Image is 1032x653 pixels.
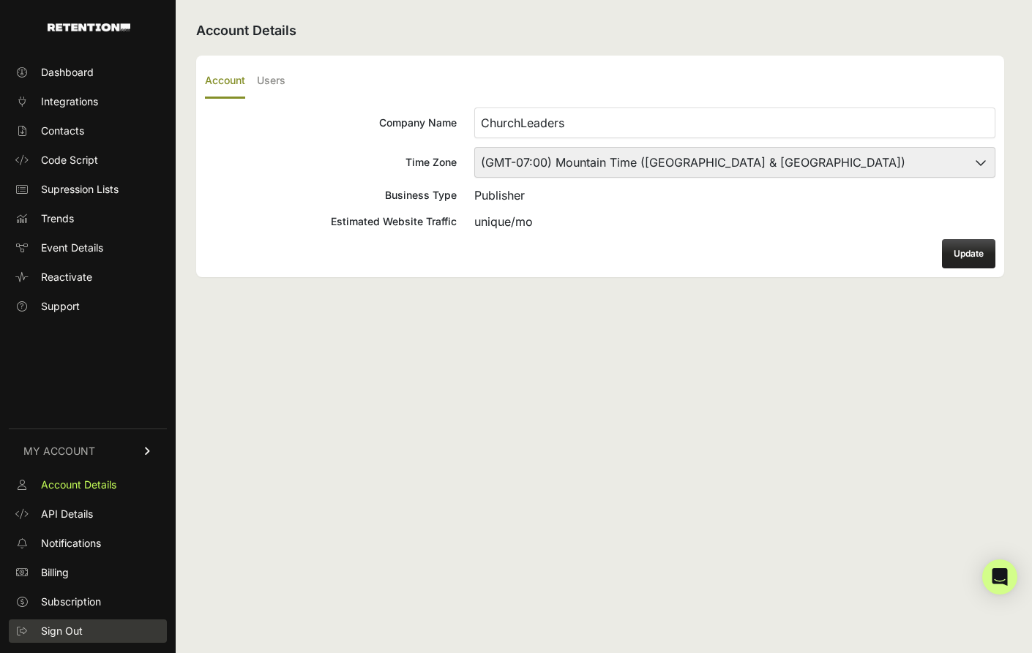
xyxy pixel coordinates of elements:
[41,270,92,284] span: Reactivate
[9,532,167,555] a: Notifications
[9,295,167,318] a: Support
[41,65,94,80] span: Dashboard
[41,182,119,197] span: Supression Lists
[9,90,167,113] a: Integrations
[474,147,995,178] select: Time Zone
[474,213,995,230] div: unique/mo
[205,155,457,170] div: Time Zone
[9,619,167,643] a: Sign Out
[41,299,80,314] span: Support
[205,214,457,229] div: Estimated Website Traffic
[9,207,167,230] a: Trends
[9,236,167,260] a: Event Details
[9,590,167,614] a: Subscription
[41,595,101,609] span: Subscription
[41,565,69,580] span: Billing
[41,624,83,638] span: Sign Out
[41,94,98,109] span: Integrations
[474,107,995,138] input: Company Name
[982,559,1017,595] div: Open Intercom Messenger
[474,186,995,204] div: Publisher
[196,20,1004,41] h2: Account Details
[9,265,167,289] a: Reactivate
[41,478,116,492] span: Account Details
[9,61,167,84] a: Dashboard
[205,64,245,99] label: Account
[41,124,84,138] span: Contacts
[9,148,167,172] a: Code Script
[942,239,995,268] button: Update
[41,153,98,167] span: Code Script
[23,444,95,458] span: MY ACCOUNT
[48,23,130,31] img: Retention.com
[205,116,457,130] div: Company Name
[9,178,167,201] a: Supression Lists
[9,119,167,143] a: Contacts
[41,507,93,521] span: API Details
[257,64,285,99] label: Users
[9,561,167,584] a: Billing
[41,536,101,551] span: Notifications
[205,188,457,203] div: Business Type
[9,502,167,526] a: API Details
[9,473,167,497] a: Account Details
[41,211,74,226] span: Trends
[9,429,167,473] a: MY ACCOUNT
[41,241,103,255] span: Event Details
